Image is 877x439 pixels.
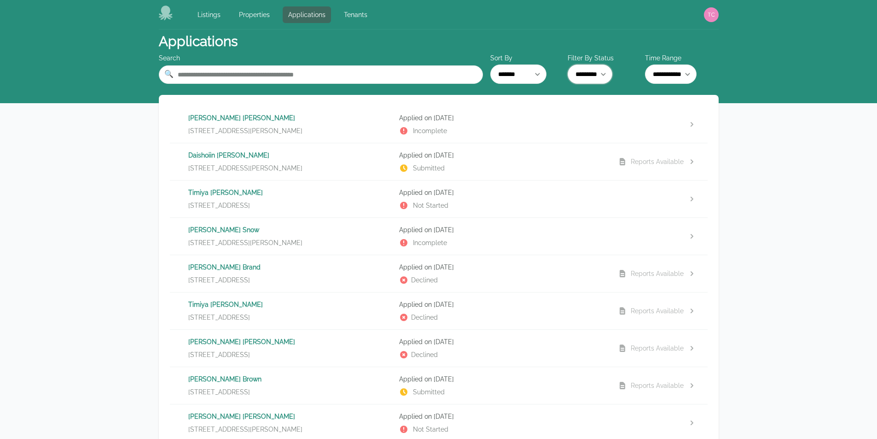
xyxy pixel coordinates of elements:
[399,113,603,123] p: Applied on
[631,306,684,316] div: Reports Available
[399,275,603,285] p: Declined
[188,201,250,210] span: [STREET_ADDRESS]
[188,387,250,397] span: [STREET_ADDRESS]
[188,126,302,135] span: [STREET_ADDRESS][PERSON_NAME]
[434,226,454,234] time: [DATE]
[170,367,708,404] a: [PERSON_NAME] Brown[STREET_ADDRESS]Applied on [DATE]SubmittedReports Available
[170,106,708,143] a: [PERSON_NAME] [PERSON_NAME][STREET_ADDRESS][PERSON_NAME]Applied on [DATE]Incomplete
[434,189,454,196] time: [DATE]
[338,6,373,23] a: Tenants
[188,225,392,234] p: [PERSON_NAME] Snow
[399,425,603,434] p: Not Started
[159,33,238,50] h1: Applications
[434,338,454,345] time: [DATE]
[568,53,641,63] label: Filter By Status
[170,293,708,329] a: Timiya [PERSON_NAME][STREET_ADDRESS]Applied on [DATE]DeclinedReports Available
[631,381,684,390] div: Reports Available
[631,157,684,166] div: Reports Available
[188,337,392,346] p: [PERSON_NAME] [PERSON_NAME]
[399,164,603,173] p: Submitted
[399,263,603,272] p: Applied on
[399,375,603,384] p: Applied on
[188,238,302,247] span: [STREET_ADDRESS][PERSON_NAME]
[188,188,392,197] p: Timiya [PERSON_NAME]
[188,375,392,384] p: [PERSON_NAME] Brown
[490,53,564,63] label: Sort By
[399,225,603,234] p: Applied on
[434,413,454,420] time: [DATE]
[399,188,603,197] p: Applied on
[434,114,454,122] time: [DATE]
[399,412,603,421] p: Applied on
[434,263,454,271] time: [DATE]
[188,263,392,272] p: [PERSON_NAME] Brand
[188,151,392,160] p: Daishoiin [PERSON_NAME]
[399,300,603,309] p: Applied on
[399,151,603,160] p: Applied on
[192,6,226,23] a: Listings
[399,201,603,210] p: Not Started
[188,275,250,285] span: [STREET_ADDRESS]
[188,313,250,322] span: [STREET_ADDRESS]
[434,152,454,159] time: [DATE]
[188,164,302,173] span: [STREET_ADDRESS][PERSON_NAME]
[399,126,603,135] p: Incomplete
[631,269,684,278] div: Reports Available
[170,255,708,292] a: [PERSON_NAME] Brand[STREET_ADDRESS]Applied on [DATE]DeclinedReports Available
[170,218,708,255] a: [PERSON_NAME] Snow[STREET_ADDRESS][PERSON_NAME]Applied on [DATE]Incomplete
[170,330,708,367] a: [PERSON_NAME] [PERSON_NAME][STREET_ADDRESS]Applied on [DATE]DeclinedReports Available
[645,53,719,63] label: Time Range
[170,143,708,180] a: Daishoiin [PERSON_NAME][STREET_ADDRESS][PERSON_NAME]Applied on [DATE]SubmittedReports Available
[631,344,684,353] div: Reports Available
[399,337,603,346] p: Applied on
[188,350,250,359] span: [STREET_ADDRESS]
[188,425,302,434] span: [STREET_ADDRESS][PERSON_NAME]
[399,313,603,322] p: Declined
[188,113,392,123] p: [PERSON_NAME] [PERSON_NAME]
[434,301,454,308] time: [DATE]
[434,375,454,383] time: [DATE]
[399,350,603,359] p: Declined
[159,53,483,63] div: Search
[170,181,708,217] a: Timiya [PERSON_NAME][STREET_ADDRESS]Applied on [DATE]Not Started
[283,6,331,23] a: Applications
[188,300,392,309] p: Timiya [PERSON_NAME]
[399,238,603,247] p: Incomplete
[233,6,275,23] a: Properties
[188,412,392,421] p: [PERSON_NAME] [PERSON_NAME]
[399,387,603,397] p: Submitted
